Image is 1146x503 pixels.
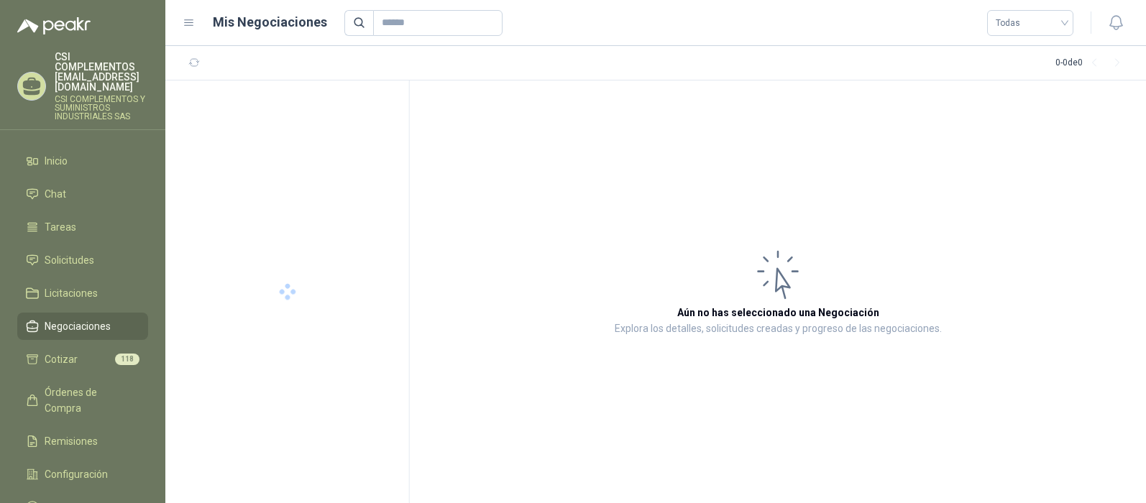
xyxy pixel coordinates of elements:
[55,95,148,121] p: CSI COMPLEMENTOS Y SUMINISTROS INDUSTRIALES SAS
[677,305,879,320] h3: Aún no has seleccionado una Negociación
[45,153,68,169] span: Inicio
[17,180,148,208] a: Chat
[615,320,942,338] p: Explora los detalles, solicitudes creadas y progreso de las negociaciones.
[45,466,108,482] span: Configuración
[17,346,148,373] a: Cotizar118
[17,428,148,455] a: Remisiones
[1055,52,1129,75] div: 0 - 0 de 0
[17,280,148,307] a: Licitaciones
[115,354,139,365] span: 118
[45,219,76,235] span: Tareas
[17,213,148,241] a: Tareas
[17,147,148,175] a: Inicio
[213,12,327,32] h1: Mis Negociaciones
[45,285,98,301] span: Licitaciones
[55,52,148,92] p: CSI COMPLEMENTOS [EMAIL_ADDRESS][DOMAIN_NAME]
[17,379,148,422] a: Órdenes de Compra
[17,313,148,340] a: Negociaciones
[45,351,78,367] span: Cotizar
[45,318,111,334] span: Negociaciones
[17,246,148,274] a: Solicitudes
[996,12,1065,34] span: Todas
[45,433,98,449] span: Remisiones
[17,17,91,34] img: Logo peakr
[17,461,148,488] a: Configuración
[45,384,134,416] span: Órdenes de Compra
[45,252,94,268] span: Solicitudes
[45,186,66,202] span: Chat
